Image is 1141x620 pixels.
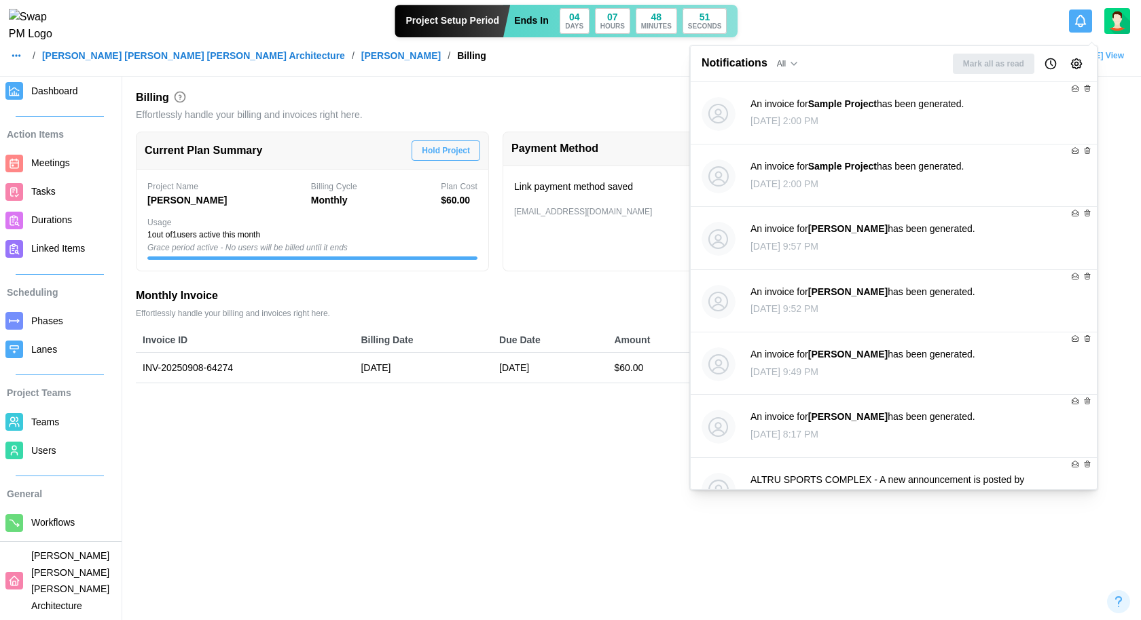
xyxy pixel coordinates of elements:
div: An invoice for has been generated. [750,347,975,362]
div: [DATE] 8:17 PM [750,427,975,442]
span: Teams [31,416,59,427]
img: 2Q== [1104,8,1130,34]
div: 1 out of 1 users active this month [147,229,477,254]
div: Current Plan Summary [145,142,262,159]
strong: [PERSON_NAME] [808,349,888,360]
td: $60.00 [607,353,711,383]
div: Monthly Invoice [136,288,856,305]
span: Lanes [31,344,57,355]
h2: Billing [136,90,169,105]
div: SECONDS [688,23,721,30]
div: 51 [700,12,710,22]
div: / [33,51,35,60]
span: Tasks [31,186,56,197]
div: [DATE] 9:49 PM [750,365,975,380]
div: Invoice ID [143,333,347,348]
span: Phases [31,315,63,326]
div: Project Setup Period [395,5,510,37]
strong: [PERSON_NAME] [808,223,888,234]
div: Usage [147,216,477,229]
strong: Sample Project [808,98,877,109]
div: An invoice for has been generated. [750,159,964,174]
div: [EMAIL_ADDRESS][DOMAIN_NAME] [514,206,844,218]
button: Notifications [1069,9,1092,33]
a: [PERSON_NAME] [361,51,441,60]
div: An invoice for has been generated. [750,410,975,425]
h1: Notifications [702,56,767,71]
button: Notification Preferences [1067,54,1086,73]
div: Effortlessly handle your billing and invoices right here. [136,108,363,123]
div: / [352,51,355,60]
a: Zulqarnain Khalil [1104,8,1130,34]
strong: Sample Project [808,161,877,172]
div: $ 60.00 [441,193,477,208]
span: Workflows [31,517,75,528]
span: Hold Project [422,141,470,160]
a: [PERSON_NAME] [PERSON_NAME] [PERSON_NAME] Architecture [42,51,345,60]
span: Dashboard [31,85,78,96]
div: An invoice for has been generated. [750,222,975,237]
span: Durations [31,214,72,225]
div: Payment Method [511,140,598,157]
div: [DATE] 9:57 PM [750,239,975,254]
div: [DATE] 9:52 PM [750,302,975,317]
td: INV-20250908-64274 [136,353,354,383]
div: Project Name [147,180,198,193]
span: All [777,56,786,71]
div: Plan Cost [441,180,477,193]
div: Amount [614,333,704,348]
div: [DATE] 2:00 PM [750,177,964,192]
div: Ends In [514,14,549,28]
span: Linked Items [31,243,85,254]
span: Users [31,445,56,456]
span: [PERSON_NAME] [PERSON_NAME] [PERSON_NAME] Architecture [31,550,109,611]
div: Effortlessly handle your billing and invoices right here. [136,307,856,320]
div: [DATE] 2:00 PM [750,114,964,129]
div: Monthly [311,193,357,208]
div: / [448,51,450,60]
span: Grace period active - No users will be billed until it ends [147,241,477,254]
td: [DATE] [354,353,492,383]
span: Meetings [31,157,70,168]
div: ALTRU SPORTS COMPLEX - A new announcement is posted by [PERSON_NAME] [750,473,1079,502]
div: Billing Cycle [311,180,357,193]
div: Link payment method saved [514,180,633,195]
div: An invoice for has been generated. [750,97,964,112]
div: MINUTES [641,23,672,30]
button: All [771,53,805,75]
div: An invoice for has been generated. [750,285,975,300]
strong: [PERSON_NAME] [808,411,888,422]
div: Billing Date [361,333,486,348]
div: Due Date [499,333,600,348]
button: Hold Project [412,140,480,161]
div: Billing [457,51,486,60]
strong: [PERSON_NAME] [808,286,888,297]
div: 04 [569,12,580,22]
div: DAYS [565,23,583,30]
img: Swap PM Logo [9,9,64,43]
div: 48 [651,12,662,22]
td: [DATE] [492,353,607,383]
div: HOURS [600,23,625,30]
div: 07 [607,12,618,22]
div: [PERSON_NAME] [147,193,227,208]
